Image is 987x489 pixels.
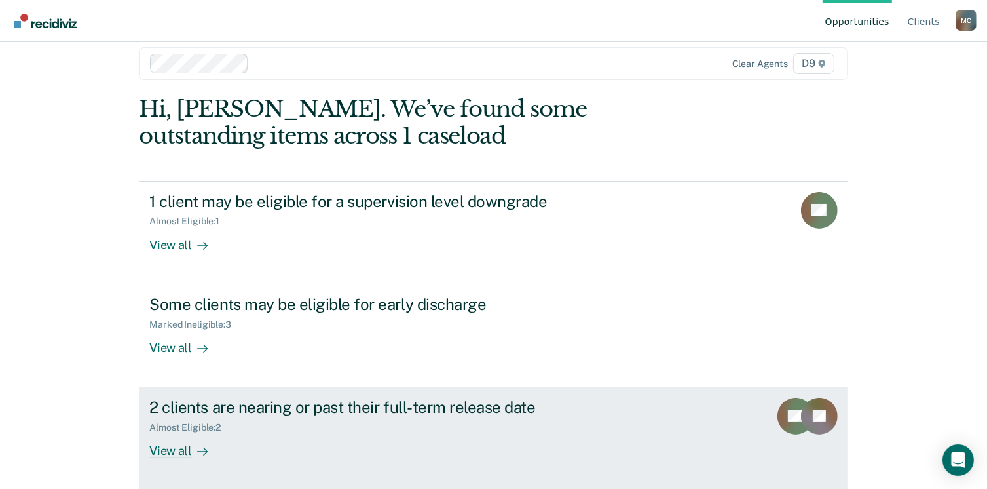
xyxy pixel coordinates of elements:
div: 1 client may be eligible for a supervision level downgrade [149,192,609,211]
div: View all [149,433,223,459]
div: Almost Eligible : 2 [149,422,231,433]
div: View all [149,330,223,355]
div: Marked Ineligible : 3 [149,319,241,330]
img: Recidiviz [14,14,77,28]
div: 2 clients are nearing or past their full-term release date [149,398,609,417]
a: Some clients may be eligible for early dischargeMarked Ineligible:3View all [139,284,847,387]
div: Open Intercom Messenger [942,444,974,476]
div: Hi, [PERSON_NAME]. We’ve found some outstanding items across 1 caseload [139,96,706,149]
div: Some clients may be eligible for early discharge [149,295,609,314]
div: View all [149,227,223,252]
span: D9 [793,53,834,74]
div: Clear agents [732,58,788,69]
div: M C [956,10,977,31]
button: Profile dropdown button [956,10,977,31]
a: 1 client may be eligible for a supervision level downgradeAlmost Eligible:1View all [139,181,847,284]
div: Almost Eligible : 1 [149,216,230,227]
